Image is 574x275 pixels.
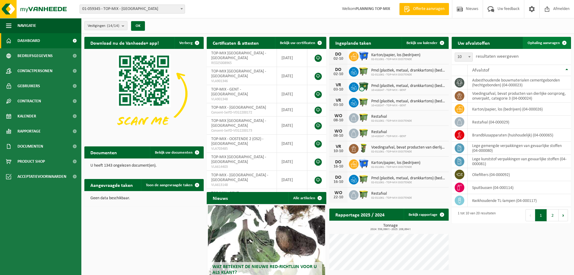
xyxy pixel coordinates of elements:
div: DO [332,175,344,180]
div: 02-10 [332,72,344,76]
div: 22-10 [332,195,344,200]
span: 10-418247 - TOP-MIX - GENT [371,135,406,138]
span: Toon de aangevraagde taken [146,183,193,187]
span: TOP-MIX - [GEOGRAPHIC_DATA] [211,105,266,110]
h2: Nieuws [207,192,234,204]
button: 2 [547,209,559,221]
a: Alle artikelen [288,192,326,204]
span: VLA901346 [211,79,272,84]
span: 02-011061 - TOP-MIX OOSTENDE [371,73,446,77]
span: TOP-MIX - OOSTENDE 2 (OS2) - [GEOGRAPHIC_DATA] [211,137,263,146]
span: Acceptatievoorwaarden [17,169,66,184]
span: Karton/papier, los (bedrijven) [371,53,420,58]
span: TOP-MIX [GEOGRAPHIC_DATA] - [GEOGRAPHIC_DATA] [211,69,266,78]
span: Product Shop [17,154,45,169]
span: TOP-MIX [GEOGRAPHIC_DATA] - [GEOGRAPHIC_DATA] [211,155,266,164]
td: restafval (04-000029) [468,116,571,129]
span: 01-059345 - TOP-MIX - Oostende [80,5,185,13]
a: Bekijk rapportage [404,209,448,221]
span: 2024: 556,066 t - 2025: 208,894 t [332,228,449,231]
span: Kalender [17,109,36,124]
span: Documenten [17,139,43,154]
img: WB-1100-HPE-BE-01 [359,158,369,169]
span: Consent-SelfD-VEG2200173 [211,128,272,133]
td: karton/papier, los (bedrijven) (04-000026) [468,103,571,116]
div: WO [332,129,344,134]
td: [DATE] [277,85,308,103]
span: Verberg [179,41,193,45]
img: WB-1100-HPE-GN-50 [359,189,369,200]
span: Restafval [371,130,406,135]
a: Bekijk uw certificaten [275,37,326,49]
td: [DATE] [277,171,308,189]
span: TOP-MIX [GEOGRAPHIC_DATA] - [GEOGRAPHIC_DATA] [211,119,266,128]
div: 16-10 [332,165,344,169]
div: VR [332,98,344,103]
span: Bekijk uw documenten [155,151,193,155]
span: 02-011061 - TOP-MIX OOSTENDE [371,165,420,169]
div: 16-10 [332,180,344,184]
img: WB-1100-HPE-GN-50 [359,97,369,107]
img: Download de VHEPlus App [84,49,204,139]
td: oliefilters (04-000092) [468,168,571,181]
div: 10-10 [332,149,344,153]
div: 03-10 [332,103,344,107]
span: TOP-MIX [GEOGRAPHIC_DATA] - [GEOGRAPHIC_DATA] [211,51,266,60]
td: brandblusapparaten (huishoudelijk) (04-000065) [468,129,571,142]
h2: Ingeplande taken [329,37,377,49]
strong: PLANNING TOP-MIX [356,7,390,11]
label: resultaten weergeven [476,54,519,59]
span: Karton/papier, los (bedrijven) [371,161,420,165]
td: asbesthoudende bouwmaterialen cementgebonden (hechtgebonden) (04-000023) [468,76,571,89]
span: 10-418247 - TOP-MIX - GENT [371,88,446,92]
button: OK [131,21,145,31]
span: Pmd (plastiek, metaal, drankkartons) (bedrijven) [371,68,446,73]
span: Pmd (plastiek, metaal, drankkartons) (bedrijven) [371,176,446,181]
h2: Uw afvalstoffen [452,37,496,49]
td: [DATE] [277,135,308,153]
img: WB-1100-CU [359,82,369,92]
h2: Certificaten & attesten [207,37,265,49]
td: [DATE] [277,117,308,135]
div: DO [332,52,344,57]
span: 10-418247 - TOP-MIX - GENT [371,104,446,107]
div: VR [332,83,344,88]
div: 02-10 [332,57,344,61]
a: Bekijk uw documenten [150,146,203,158]
a: Bekijk uw kalender [402,37,448,49]
p: U heeft 1343 ongelezen document(en). [90,164,198,168]
span: VLA901348 [211,97,272,102]
span: Bedrijfsgegevens [17,48,53,63]
button: Vestigingen(14/14) [84,21,127,30]
div: WO [332,190,344,195]
span: Ophaling aanvragen [528,41,560,45]
h3: Tonnage [332,224,449,231]
td: [DATE] [277,49,308,67]
span: 02-011061 - TOP-MIX OOSTENDE [371,181,446,184]
span: 02-011061 - TOP-MIX OOSTENDE [371,150,446,154]
span: TOP-MIX - [GEOGRAPHIC_DATA] - [GEOGRAPHIC_DATA] [211,173,268,182]
div: 1 tot 10 van 20 resultaten [455,209,496,222]
span: 10 [455,53,472,61]
h2: Aangevraagde taken [84,179,139,191]
td: [DATE] [277,153,308,171]
button: 1 [535,209,547,221]
div: 08-10 [332,118,344,123]
span: VLA613148 [211,183,272,187]
td: [DATE] [277,67,308,85]
a: Ophaling aanvragen [523,37,570,49]
span: Restafval [371,114,412,119]
p: Geen data beschikbaar. [90,196,198,200]
span: Bekijk uw certificaten [280,41,315,45]
span: Afvalstof [472,68,489,73]
button: Next [559,209,568,221]
span: 10 [455,53,473,62]
img: WB-0060-HPE-GN-50 [359,143,369,153]
span: RED25008965 [211,61,272,66]
span: Rapportage [17,124,41,139]
span: Dashboard [17,33,40,48]
img: WB-1100-HPE-GN-50 [359,112,369,123]
span: Voedingsafval, bevat producten van dierlijke oorsprong, onverpakt, categorie 3 [371,145,446,150]
img: WB-1100-HPE-GN-50 [359,174,369,184]
td: lege kunststof verpakkingen van gevaarlijke stoffen (04-000081) [468,155,571,168]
